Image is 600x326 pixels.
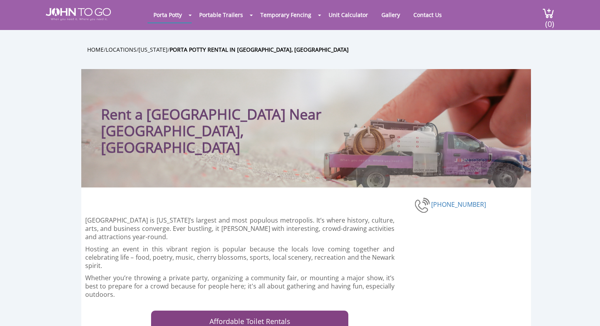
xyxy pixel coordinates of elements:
[106,46,136,53] a: Locations
[46,8,111,21] img: JOHN to go
[85,274,395,299] p: Whether you’re throwing a private party, organizing a community fair, or mounting a major show, i...
[85,245,395,270] p: Hosting an event in this vibrant region is popular because the locals love coming together and ce...
[376,7,406,22] a: Gallery
[542,8,554,19] img: cart a
[148,7,188,22] a: Porta Potty
[101,85,355,156] h1: Rent a [GEOGRAPHIC_DATA] Near [GEOGRAPHIC_DATA], [GEOGRAPHIC_DATA]
[87,46,104,53] a: Home
[323,7,374,22] a: Unit Calculator
[87,45,537,54] ul: / / /
[431,200,486,208] a: [PHONE_NUMBER]
[407,7,448,22] a: Contact Us
[415,197,431,214] img: phone-number
[193,7,249,22] a: Portable Trailers
[85,216,395,241] p: [GEOGRAPHIC_DATA] is [US_STATE]’s largest and most populous metropolis. It’s where history, cultu...
[170,46,349,53] a: Porta Potty Rental in [GEOGRAPHIC_DATA], [GEOGRAPHIC_DATA]
[545,12,554,29] span: (0)
[138,46,168,53] a: [US_STATE]
[254,7,317,22] a: Temporary Fencing
[314,114,527,187] img: Truck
